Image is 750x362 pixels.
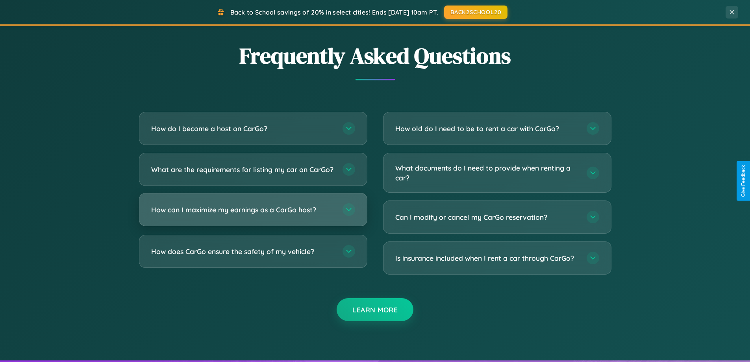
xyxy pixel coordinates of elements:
h3: Is insurance included when I rent a car through CarGo? [395,253,579,263]
div: Give Feedback [741,165,746,197]
button: BACK2SCHOOL20 [444,6,507,19]
h3: Can I modify or cancel my CarGo reservation? [395,212,579,222]
button: Learn More [337,298,413,321]
h3: How does CarGo ensure the safety of my vehicle? [151,247,335,256]
h3: What documents do I need to provide when renting a car? [395,163,579,182]
h3: How old do I need to be to rent a car with CarGo? [395,124,579,134]
h2: Frequently Asked Questions [139,41,611,71]
span: Back to School savings of 20% in select cities! Ends [DATE] 10am PT. [230,8,438,16]
h3: How do I become a host on CarGo? [151,124,335,134]
h3: What are the requirements for listing my car on CarGo? [151,165,335,175]
h3: How can I maximize my earnings as a CarGo host? [151,205,335,215]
